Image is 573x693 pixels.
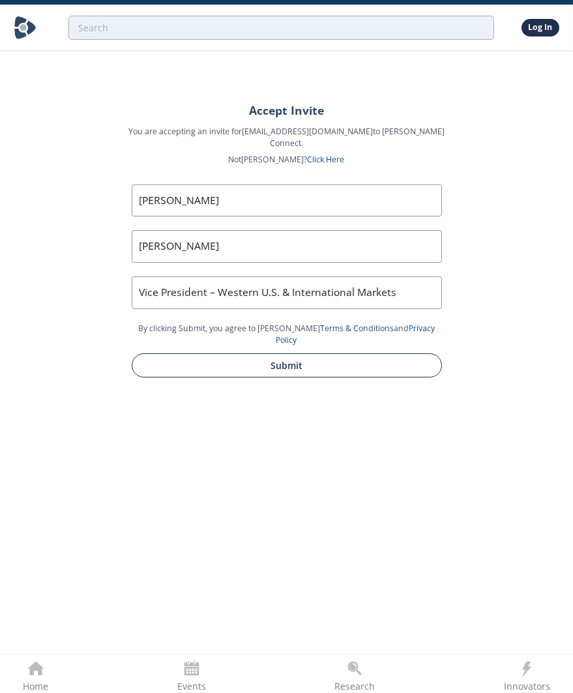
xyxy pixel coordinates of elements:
[132,353,442,377] button: Submit
[132,230,442,263] input: Last Name
[113,117,460,150] p: You are accepting an invite for [EMAIL_ADDRESS][DOMAIN_NAME] to [PERSON_NAME] Connect.
[113,105,460,117] h2: Accept Invite
[308,154,345,165] a: Click Here
[113,149,460,166] p: Not [PERSON_NAME] ?
[132,276,442,309] input: Job Title
[68,16,494,40] input: Advanced Search
[132,323,442,347] p: By clicking Submit, you agree to [PERSON_NAME] and
[14,16,37,39] img: Home
[320,323,394,334] a: Terms & Conditions
[522,19,559,36] a: Log In
[276,323,435,346] a: Privacy Policy
[132,184,442,217] input: First Name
